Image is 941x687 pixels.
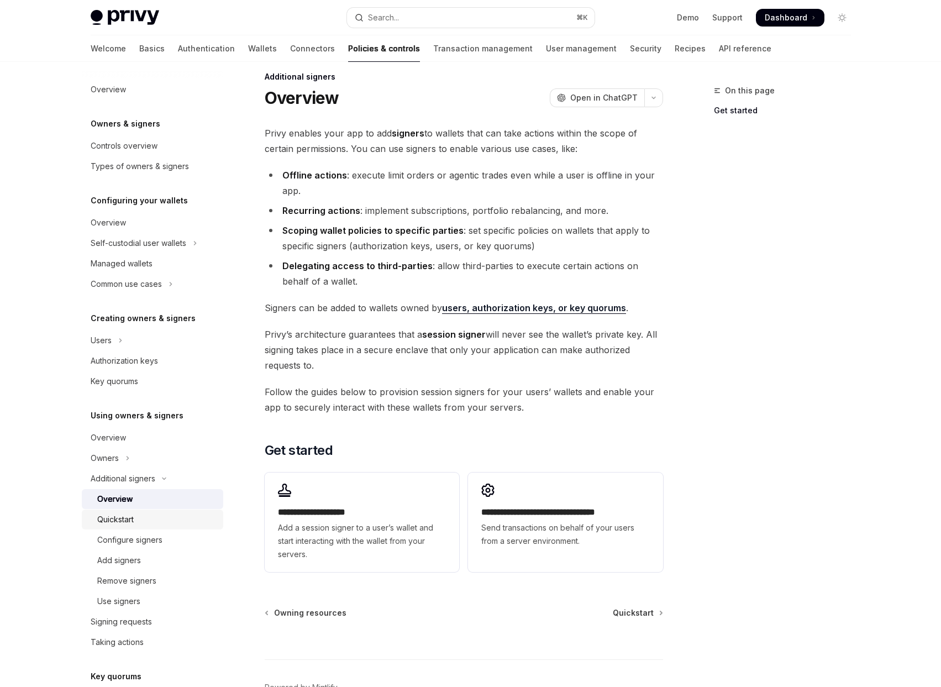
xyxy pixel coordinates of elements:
[139,35,165,62] a: Basics
[91,10,159,25] img: light logo
[677,12,699,23] a: Demo
[570,92,638,103] span: Open in ChatGPT
[282,225,464,236] strong: Scoping wallet policies to specific parties
[91,194,188,207] h5: Configuring your wallets
[613,607,662,618] a: Quickstart
[675,35,706,62] a: Recipes
[546,35,617,62] a: User management
[481,521,649,548] span: Send transactions on behalf of your users from a server environment.
[91,139,157,153] div: Controls overview
[756,9,824,27] a: Dashboard
[265,258,663,289] li: : allow third-parties to execute certain actions on behalf of a wallet.
[91,277,162,291] div: Common use cases
[91,216,126,229] div: Overview
[248,35,277,62] a: Wallets
[712,12,743,23] a: Support
[290,35,335,62] a: Connectors
[91,237,186,250] div: Self-custodial user wallets
[91,615,152,628] div: Signing requests
[392,128,424,139] strong: signers
[630,35,661,62] a: Security
[82,80,223,99] a: Overview
[82,254,223,274] a: Managed wallets
[765,12,807,23] span: Dashboard
[274,607,346,618] span: Owning resources
[97,513,134,526] div: Quickstart
[97,595,140,608] div: Use signers
[368,11,399,24] div: Search...
[719,35,771,62] a: API reference
[613,607,654,618] span: Quickstart
[265,384,663,415] span: Follow the guides below to provision session signers for your users’ wallets and enable your app ...
[82,371,223,391] a: Key quorums
[82,156,223,176] a: Types of owners & signers
[82,448,223,468] button: Toggle Owners section
[82,510,223,529] a: Quickstart
[265,223,663,254] li: : set specific policies on wallets that apply to specific signers (authorization keys, users, or ...
[265,88,339,108] h1: Overview
[82,274,223,294] button: Toggle Common use cases section
[91,409,183,422] h5: Using owners & signers
[265,203,663,218] li: : implement subscriptions, portfolio rebalancing, and more.
[97,533,162,547] div: Configure signers
[266,607,346,618] a: Owning resources
[422,329,486,340] strong: session signer
[91,636,144,649] div: Taking actions
[82,530,223,550] a: Configure signers
[97,492,133,506] div: Overview
[82,351,223,371] a: Authorization keys
[82,612,223,632] a: Signing requests
[82,213,223,233] a: Overview
[265,300,663,316] span: Signers can be added to wallets owned by .
[91,334,112,347] div: Users
[278,521,446,561] span: Add a session signer to a user’s wallet and start interacting with the wallet from your servers.
[82,233,223,253] button: Toggle Self-custodial user wallets section
[265,442,333,459] span: Get started
[91,83,126,96] div: Overview
[91,354,158,368] div: Authorization keys
[91,670,141,683] h5: Key quorums
[265,473,459,572] a: **** **** **** *****Add a session signer to a user’s wallet and start interacting with the wallet...
[433,35,533,62] a: Transaction management
[265,125,663,156] span: Privy enables your app to add to wallets that can take actions within the scope of certain permis...
[348,35,420,62] a: Policies & controls
[347,8,595,28] button: Open search
[91,375,138,388] div: Key quorums
[82,591,223,611] a: Use signers
[82,469,223,489] button: Toggle Additional signers section
[97,574,156,588] div: Remove signers
[91,431,126,444] div: Overview
[265,71,663,82] div: Additional signers
[91,117,160,130] h5: Owners & signers
[442,302,626,314] a: users, authorization keys, or key quorums
[833,9,851,27] button: Toggle dark mode
[725,84,775,97] span: On this page
[282,170,347,181] strong: Offline actions
[91,35,126,62] a: Welcome
[91,160,189,173] div: Types of owners & signers
[82,428,223,448] a: Overview
[82,632,223,652] a: Taking actions
[82,489,223,509] a: Overview
[91,472,155,485] div: Additional signers
[91,452,119,465] div: Owners
[82,136,223,156] a: Controls overview
[714,102,860,119] a: Get started
[282,205,360,216] strong: Recurring actions
[576,13,588,22] span: ⌘ K
[178,35,235,62] a: Authentication
[82,550,223,570] a: Add signers
[265,327,663,373] span: Privy’s architecture guarantees that a will never see the wallet’s private key. All signing takes...
[97,554,141,567] div: Add signers
[91,312,196,325] h5: Creating owners & signers
[91,257,153,270] div: Managed wallets
[282,260,433,271] strong: Delegating access to third-parties
[82,571,223,591] a: Remove signers
[82,331,223,350] button: Toggle Users section
[265,167,663,198] li: : execute limit orders or agentic trades even while a user is offline in your app.
[550,88,644,107] button: Open in ChatGPT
